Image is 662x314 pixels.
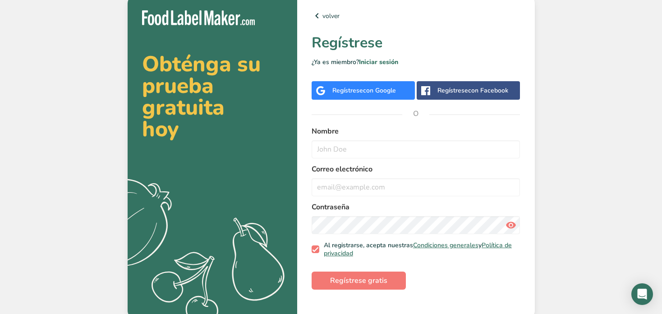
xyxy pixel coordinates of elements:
span: con Facebook [468,86,508,95]
label: Nombre [312,126,520,137]
div: Regístrese [332,86,396,95]
button: Regístrese gratis [312,272,406,290]
a: Condiciones generales [413,241,478,249]
div: Regístrese [437,86,508,95]
span: O [402,100,429,127]
p: ¿Ya es miembro? [312,57,520,67]
a: volver [312,10,520,21]
h1: Regístrese [312,32,520,54]
h2: Obténga su prueba gratuita hoy [142,53,283,140]
label: Contraseña [312,202,520,212]
a: Política de privacidad [324,241,512,258]
span: Al registrarse, acepta nuestras y [319,241,517,257]
a: Iniciar sesión [359,58,398,66]
label: Correo electrónico [312,164,520,175]
span: Regístrese gratis [330,275,387,286]
div: Open Intercom Messenger [631,283,653,305]
input: email@example.com [312,178,520,196]
img: Food Label Maker [142,10,255,25]
input: John Doe [312,140,520,158]
span: con Google [363,86,396,95]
